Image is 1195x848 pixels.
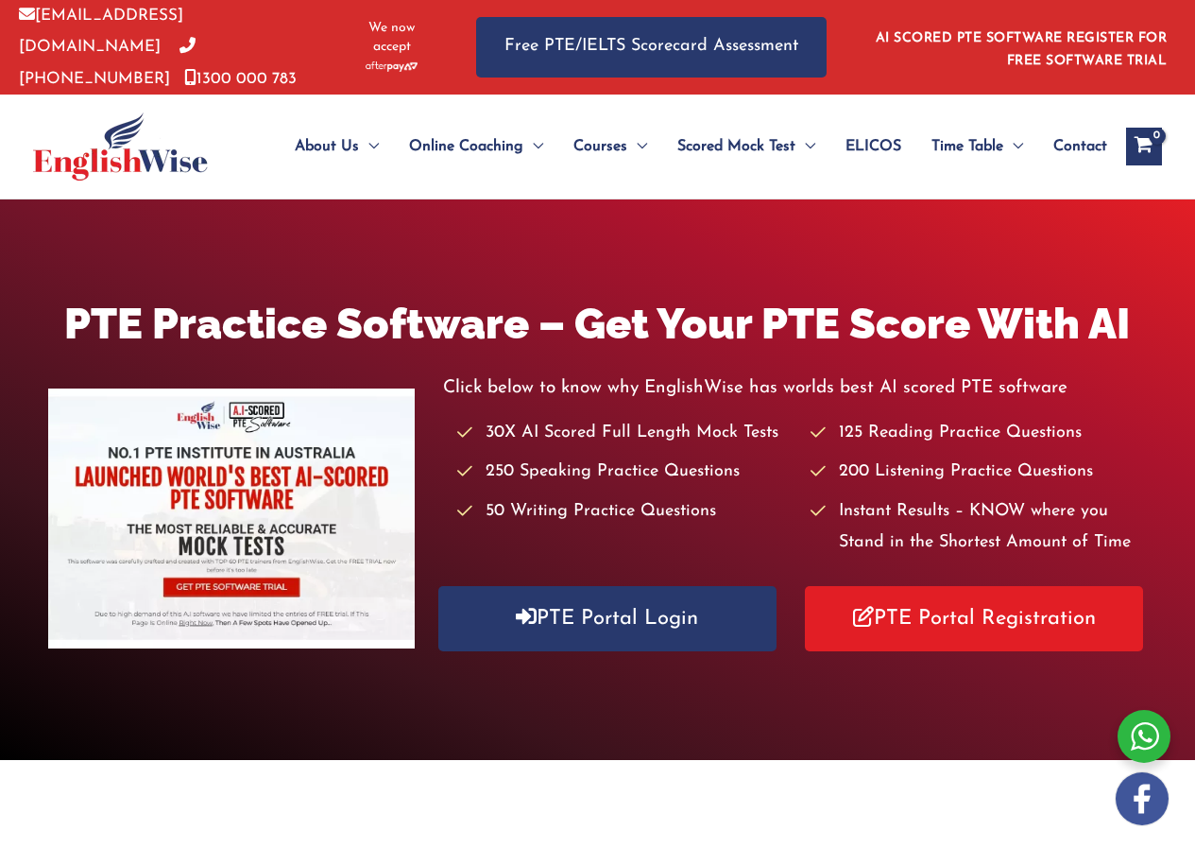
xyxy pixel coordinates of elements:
span: Menu Toggle [1003,113,1023,180]
a: Online CoachingMenu Toggle [394,113,558,180]
li: 200 Listening Practice Questions [811,457,1147,488]
img: white-facebook.png [1116,772,1169,825]
nav: Site Navigation: Main Menu [249,113,1107,180]
span: Menu Toggle [359,113,379,180]
a: About UsMenu Toggle [280,113,394,180]
p: Click below to know why EnglishWise has worlds best AI scored PTE software [443,372,1148,404]
a: Time TableMenu Toggle [916,113,1038,180]
span: Menu Toggle [523,113,543,180]
span: Contact [1053,113,1107,180]
span: Courses [573,113,627,180]
aside: Header Widget 1 [864,16,1176,78]
a: CoursesMenu Toggle [558,113,662,180]
span: Scored Mock Test [677,113,795,180]
li: 50 Writing Practice Questions [457,496,794,528]
a: Contact [1038,113,1107,180]
span: About Us [295,113,359,180]
span: Online Coaching [409,113,523,180]
li: 250 Speaking Practice Questions [457,457,794,488]
img: cropped-ew-logo [33,112,208,181]
a: View Shopping Cart, empty [1126,128,1162,165]
span: ELICOS [845,113,901,180]
a: AI SCORED PTE SOFTWARE REGISTER FOR FREE SOFTWARE TRIAL [876,31,1168,68]
li: 125 Reading Practice Questions [811,418,1147,449]
a: PTE Portal Registration [805,586,1143,651]
img: pte-institute-main [48,389,415,649]
a: [PHONE_NUMBER] [19,39,196,86]
span: We now accept [354,19,429,57]
a: [EMAIL_ADDRESS][DOMAIN_NAME] [19,8,183,55]
h1: PTE Practice Software – Get Your PTE Score With AI [48,294,1148,354]
a: 1300 000 783 [184,71,297,87]
li: Instant Results – KNOW where you Stand in the Shortest Amount of Time [811,496,1147,560]
li: 30X AI Scored Full Length Mock Tests [457,418,794,449]
span: Time Table [931,113,1003,180]
a: PTE Portal Login [438,586,777,651]
a: Scored Mock TestMenu Toggle [662,113,830,180]
a: ELICOS [830,113,916,180]
img: Afterpay-Logo [366,61,418,72]
a: Free PTE/IELTS Scorecard Assessment [476,17,827,77]
span: Menu Toggle [627,113,647,180]
span: Menu Toggle [795,113,815,180]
